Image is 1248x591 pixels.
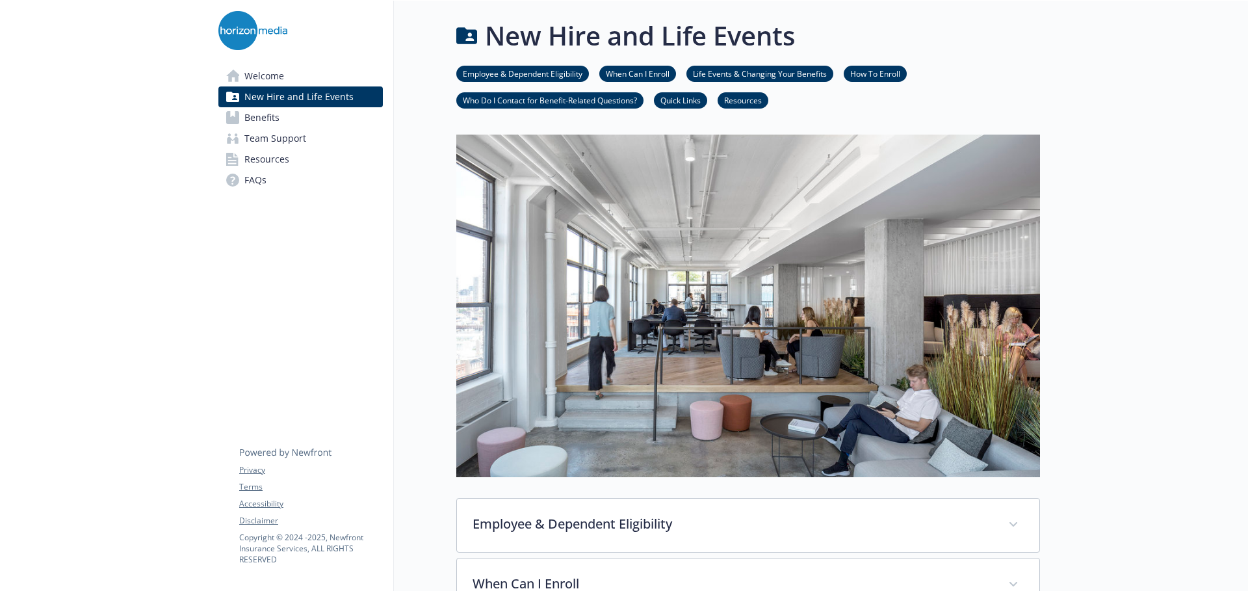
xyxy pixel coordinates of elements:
a: Accessibility [239,498,382,510]
a: New Hire and Life Events [218,86,383,107]
a: How To Enroll [844,67,907,79]
a: Who Do I Contact for Benefit-Related Questions? [456,94,643,106]
a: Quick Links [654,94,707,106]
a: Welcome [218,66,383,86]
span: Benefits [244,107,279,128]
a: Life Events & Changing Your Benefits [686,67,833,79]
a: FAQs [218,170,383,190]
a: Resources [218,149,383,170]
a: Employee & Dependent Eligibility [456,67,589,79]
a: Benefits [218,107,383,128]
span: New Hire and Life Events [244,86,354,107]
a: Disclaimer [239,515,382,527]
p: Employee & Dependent Eligibility [473,514,993,534]
span: FAQs [244,170,266,190]
span: Welcome [244,66,284,86]
img: new hire page banner [456,135,1040,477]
a: When Can I Enroll [599,67,676,79]
a: Team Support [218,128,383,149]
span: Team Support [244,128,306,149]
a: Terms [239,481,382,493]
p: Copyright © 2024 - 2025 , Newfront Insurance Services, ALL RIGHTS RESERVED [239,532,382,565]
a: Resources [718,94,768,106]
span: Resources [244,149,289,170]
h1: New Hire and Life Events [485,16,795,55]
a: Privacy [239,464,382,476]
div: Employee & Dependent Eligibility [457,499,1039,552]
